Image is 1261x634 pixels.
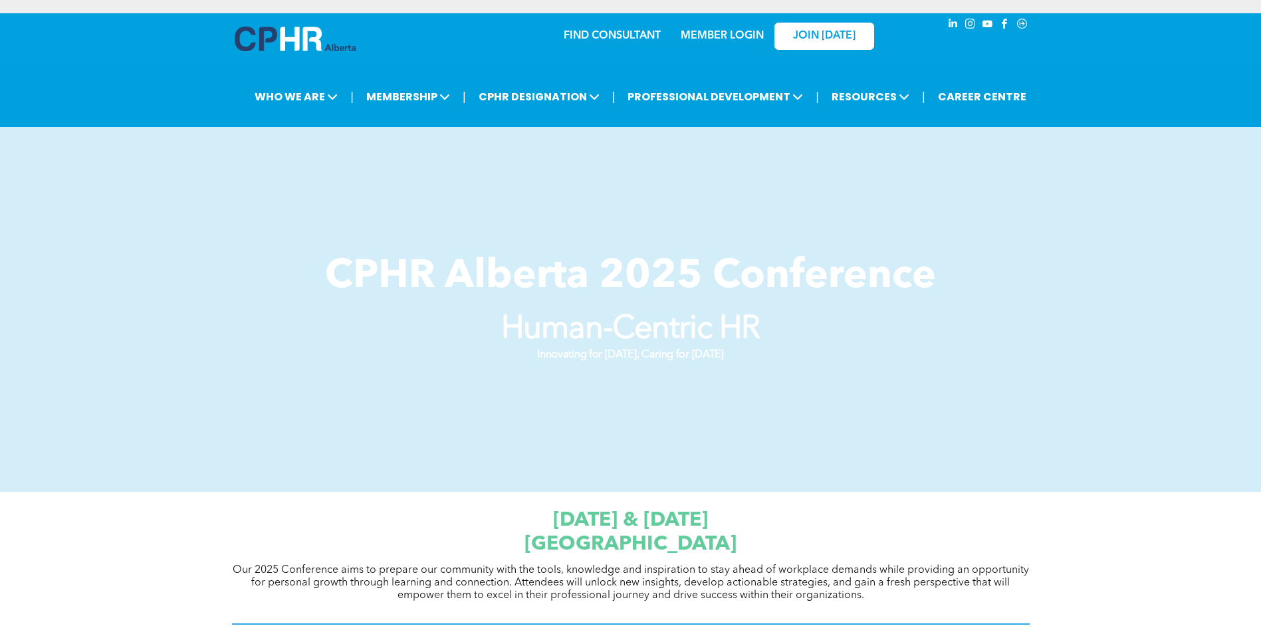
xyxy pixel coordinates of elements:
strong: Innovating for [DATE], Caring for [DATE] [537,350,723,360]
a: facebook [998,17,1012,35]
span: Our 2025 Conference aims to prepare our community with the tools, knowledge and inspiration to st... [233,565,1029,601]
span: PROFESSIONAL DEVELOPMENT [624,84,807,109]
span: MEMBERSHIP [362,84,454,109]
span: CPHR Alberta 2025 Conference [325,257,936,297]
span: [DATE] & [DATE] [553,510,708,530]
span: JOIN [DATE] [793,30,856,43]
a: Social network [1015,17,1030,35]
span: CPHR DESIGNATION [475,84,604,109]
li: | [816,83,819,110]
strong: Human-Centric HR [501,314,760,346]
a: instagram [963,17,978,35]
a: MEMBER LOGIN [681,31,764,41]
a: CAREER CENTRE [934,84,1030,109]
span: [GEOGRAPHIC_DATA] [524,534,737,554]
a: FIND CONSULTANT [564,31,661,41]
li: | [463,83,466,110]
li: | [612,83,616,110]
img: A blue and white logo for cp alberta [235,27,356,51]
span: RESOURCES [828,84,913,109]
a: JOIN [DATE] [774,23,874,50]
li: | [922,83,925,110]
li: | [350,83,354,110]
a: youtube [980,17,995,35]
span: WHO WE ARE [251,84,342,109]
a: linkedin [946,17,961,35]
